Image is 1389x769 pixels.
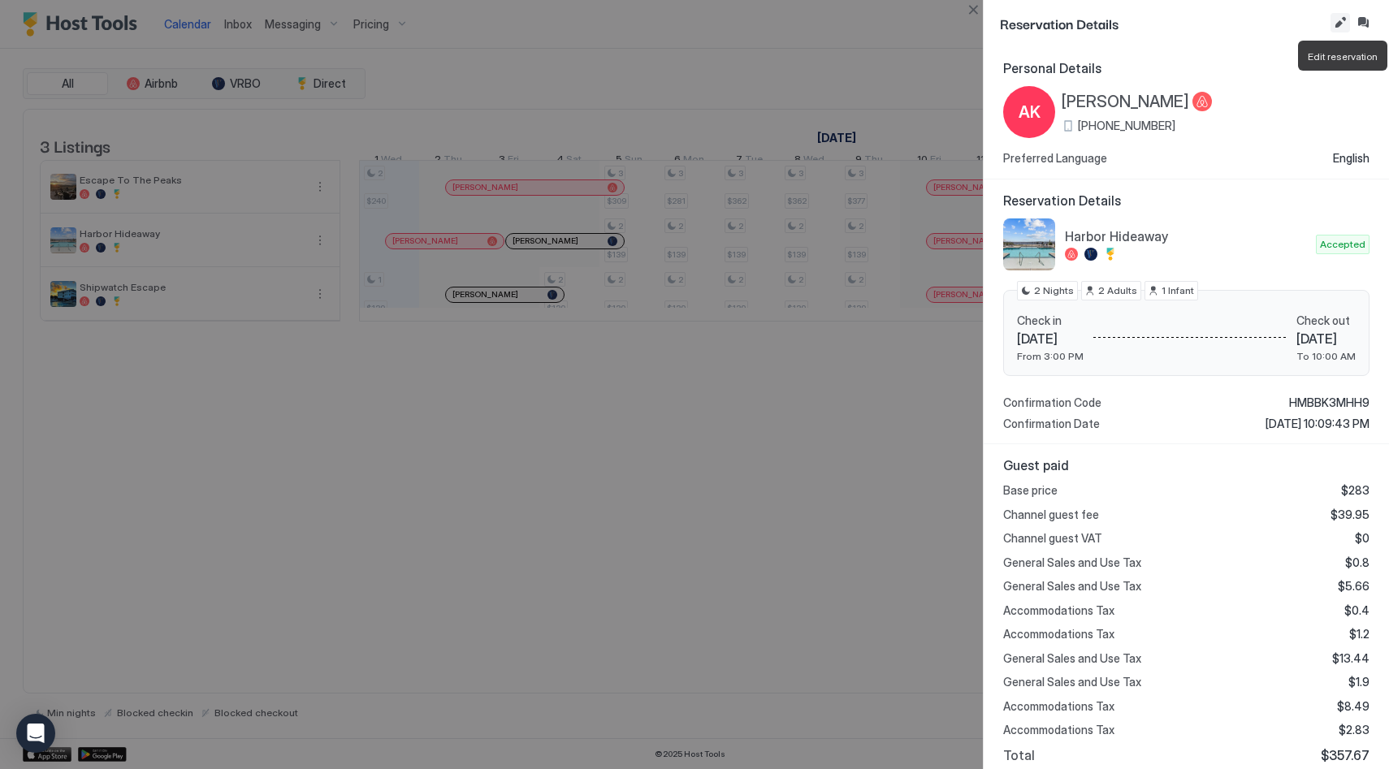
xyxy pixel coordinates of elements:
span: [PERSON_NAME] [1062,92,1189,112]
span: Reservation Details [1000,13,1327,33]
span: General Sales and Use Tax [1003,675,1141,689]
span: $5.66 [1338,579,1370,594]
span: [DATE] [1296,330,1356,347]
span: Base price [1003,483,1058,498]
span: Accommodations Tax [1003,603,1114,618]
span: Channel guest VAT [1003,531,1102,546]
span: Harbor Hideaway [1065,228,1309,244]
span: [DATE] 10:09:43 PM [1266,417,1370,431]
div: listing image [1003,218,1055,270]
button: Edit reservation [1331,13,1350,32]
span: Channel guest fee [1003,508,1099,522]
span: Accommodations Tax [1003,627,1114,642]
span: Check out [1296,313,1356,328]
span: 1 Infant [1162,283,1194,298]
span: Accepted [1320,237,1365,252]
span: HMBBK3MHH9 [1289,395,1370,410]
span: $0 [1355,531,1370,546]
span: [DATE] [1017,330,1084,347]
span: Edit reservation [1308,50,1378,63]
span: Guest paid [1003,457,1370,473]
span: General Sales and Use Tax [1003,555,1141,570]
span: Confirmation Date [1003,417,1100,431]
span: [PHONE_NUMBER] [1078,119,1175,133]
div: Open Intercom Messenger [16,714,55,753]
span: Accommodations Tax [1003,723,1114,737]
span: $0.8 [1345,555,1370,570]
span: Reservation Details [1003,192,1370,209]
span: $1.2 [1349,627,1370,642]
span: Accommodations Tax [1003,699,1114,714]
span: $13.44 [1332,651,1370,666]
span: Total [1003,747,1035,763]
span: From 3:00 PM [1017,350,1084,362]
span: English [1333,151,1370,166]
span: General Sales and Use Tax [1003,579,1141,594]
span: $8.49 [1337,699,1370,714]
span: $357.67 [1321,747,1370,763]
span: Check in [1017,313,1084,328]
span: 2 Adults [1098,283,1137,298]
span: To 10:00 AM [1296,350,1356,362]
span: Preferred Language [1003,151,1107,166]
span: AK [1019,100,1041,124]
span: $1.9 [1348,675,1370,689]
span: $0.4 [1344,603,1370,618]
span: General Sales and Use Tax [1003,651,1141,666]
button: Inbox [1353,13,1373,32]
span: Confirmation Code [1003,395,1101,410]
span: $2.83 [1339,723,1370,737]
span: $39.95 [1331,508,1370,522]
span: Personal Details [1003,60,1370,76]
span: $283 [1341,483,1370,498]
span: 2 Nights [1034,283,1074,298]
